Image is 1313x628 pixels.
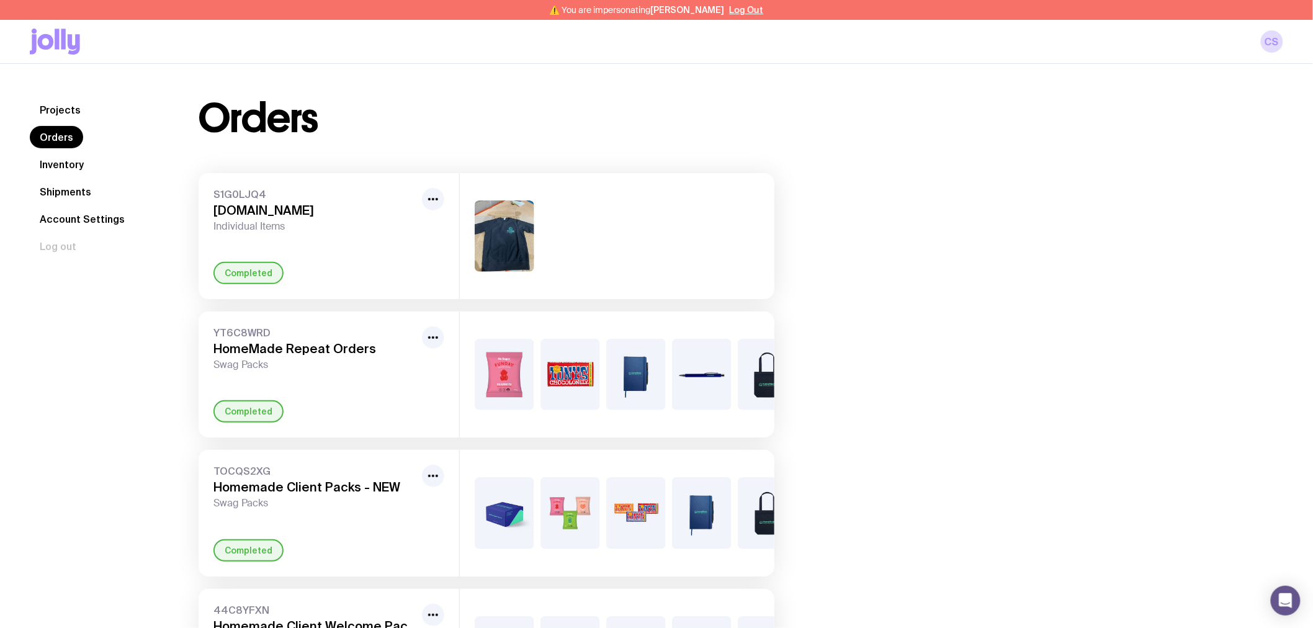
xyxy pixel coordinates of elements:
[30,126,83,148] a: Orders
[213,359,417,371] span: Swag Packs
[30,181,101,203] a: Shipments
[30,235,86,258] button: Log out
[213,188,417,200] span: S1G0LJQ4
[651,5,725,15] span: [PERSON_NAME]
[213,220,417,233] span: Individual Items
[213,497,417,509] span: Swag Packs
[1271,586,1301,616] div: Open Intercom Messenger
[550,5,725,15] span: ⚠️ You are impersonating
[30,153,94,176] a: Inventory
[30,208,135,230] a: Account Settings
[199,99,318,138] h1: Orders
[213,203,417,218] h3: [DOMAIN_NAME]
[213,326,417,339] span: YT6C8WRD
[213,465,417,477] span: TOCQS2XG
[30,99,91,121] a: Projects
[213,604,417,616] span: 44C8YFXN
[730,5,764,15] button: Log Out
[213,480,417,495] h3: Homemade Client Packs - NEW
[213,400,284,423] div: Completed
[1261,30,1283,53] a: CS
[213,341,417,356] h3: HomeMade Repeat Orders
[213,262,284,284] div: Completed
[213,539,284,562] div: Completed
